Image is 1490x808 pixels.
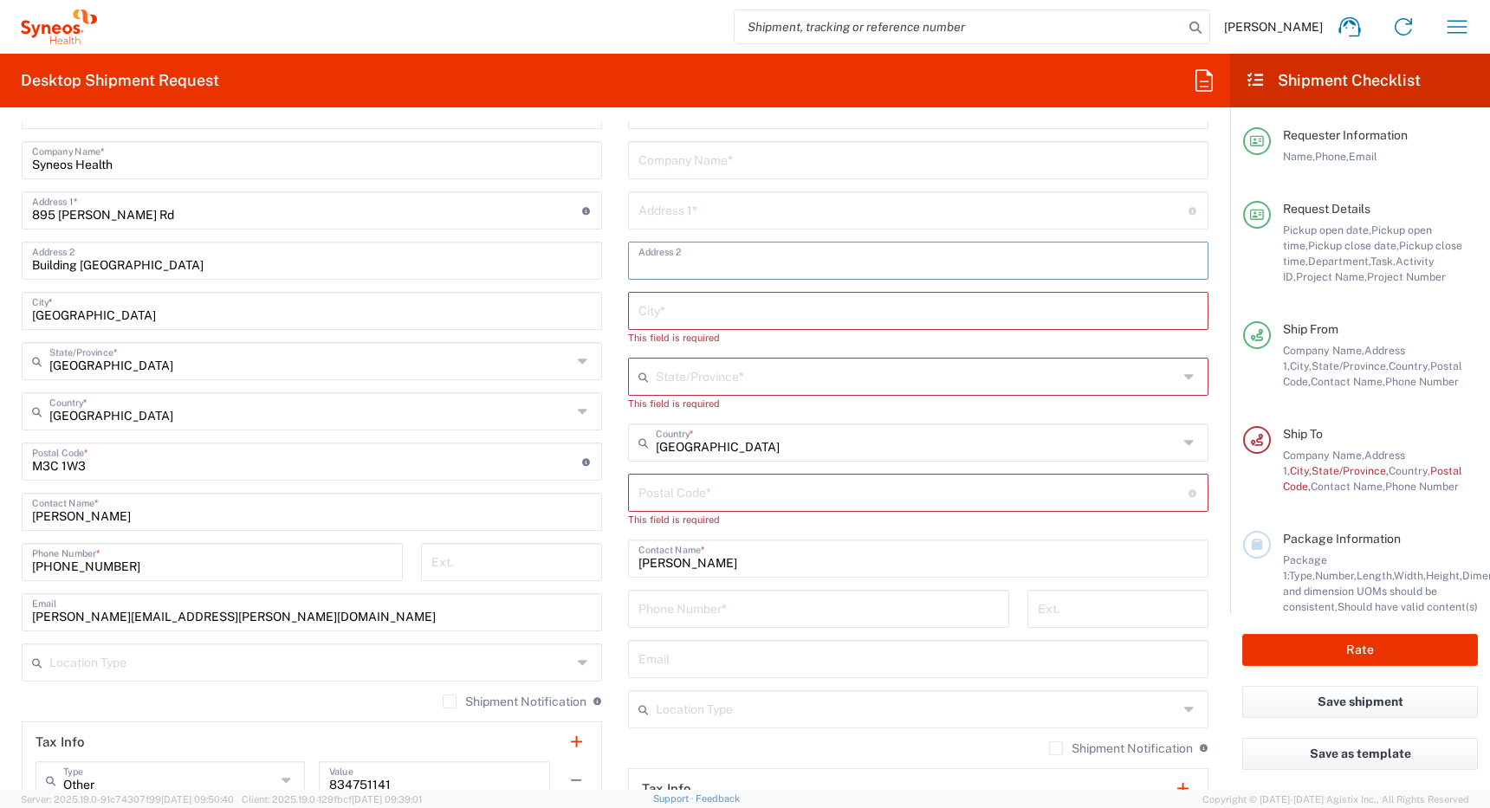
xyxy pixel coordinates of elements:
span: Company Name, [1283,449,1364,462]
span: City, [1290,359,1312,372]
span: Pickup open date, [1283,223,1371,236]
span: Ship To [1283,427,1323,441]
span: Country, [1389,359,1430,372]
span: Pickup close date, [1308,239,1399,252]
span: Type, [1289,569,1315,582]
span: Phone Number [1385,375,1459,388]
span: Phone, [1315,150,1349,163]
div: This field is required [628,396,1208,411]
input: Shipment, tracking or reference number [735,10,1183,43]
a: Support [653,793,696,804]
h2: Tax Info [642,780,691,798]
span: Package Information [1283,532,1401,546]
label: Shipment Notification [443,695,586,708]
span: Contact Name, [1311,375,1385,388]
span: Should have valid content(s) [1338,600,1478,613]
span: Email [1349,150,1377,163]
span: Client: 2025.19.0-129fbcf [242,794,422,805]
span: Copyright © [DATE]-[DATE] Agistix Inc., All Rights Reserved [1202,792,1469,807]
button: Rate [1242,634,1478,666]
span: Project Name, [1296,270,1367,283]
span: State/Province, [1312,464,1389,477]
span: Task, [1370,255,1396,268]
span: [PERSON_NAME] [1224,19,1323,35]
span: Name, [1283,150,1315,163]
span: Width, [1394,569,1426,582]
button: Save shipment [1242,686,1478,718]
div: This field is required [628,330,1208,346]
div: This field is required [628,512,1208,527]
span: Country, [1389,464,1430,477]
span: Company Name, [1283,344,1364,357]
span: [DATE] 09:39:01 [352,794,422,805]
span: Contact Name, [1311,480,1385,493]
span: Phone Number [1385,480,1459,493]
button: Save as template [1242,738,1478,770]
span: Server: 2025.19.0-91c74307f99 [21,794,234,805]
span: Package 1: [1283,553,1327,582]
span: Request Details [1283,202,1370,216]
span: Ship From [1283,322,1338,336]
span: Height, [1426,569,1462,582]
span: [DATE] 09:50:40 [161,794,234,805]
span: State/Province, [1312,359,1389,372]
span: Length, [1357,569,1394,582]
span: City, [1290,464,1312,477]
label: Shipment Notification [1049,741,1193,755]
span: Project Number [1367,270,1446,283]
span: Department, [1308,255,1370,268]
h2: Desktop Shipment Request [21,70,219,91]
span: Requester Information [1283,128,1408,142]
a: Feedback [696,793,740,804]
span: Number, [1315,569,1357,582]
h2: Tax Info [36,734,85,751]
h2: Shipment Checklist [1246,70,1421,91]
